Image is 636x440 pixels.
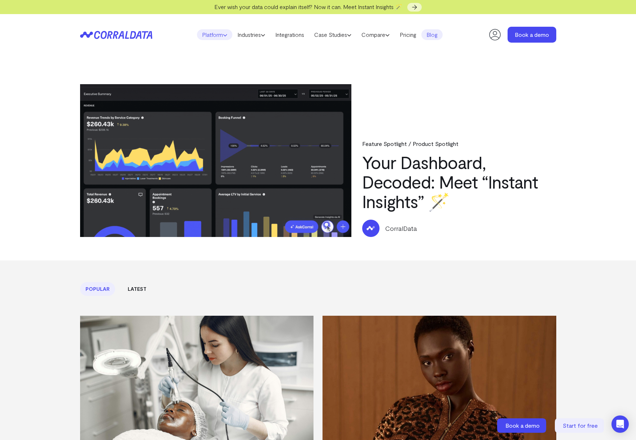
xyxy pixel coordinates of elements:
a: Your Dashboard, Decoded: Meet “Instant Insights” 🪄 [362,152,538,212]
span: Start for free [563,422,598,429]
a: Start for free [555,418,605,433]
a: Compare [356,29,395,40]
a: Book a demo [508,27,556,43]
a: Popular [80,282,115,296]
span: Book a demo [505,422,540,429]
div: Feature Spotlight / Product Spotlight [362,140,556,147]
span: Ever wish your data could explain itself? Now it can. Meet Instant Insights 🪄 [214,3,402,10]
a: Book a demo [497,418,548,433]
a: Pricing [395,29,421,40]
a: Platform [197,29,232,40]
a: Blog [421,29,443,40]
a: Integrations [270,29,309,40]
a: Latest [122,282,152,296]
a: Industries [232,29,270,40]
a: Case Studies [309,29,356,40]
p: CorralData [385,224,417,233]
div: Open Intercom Messenger [611,415,629,433]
